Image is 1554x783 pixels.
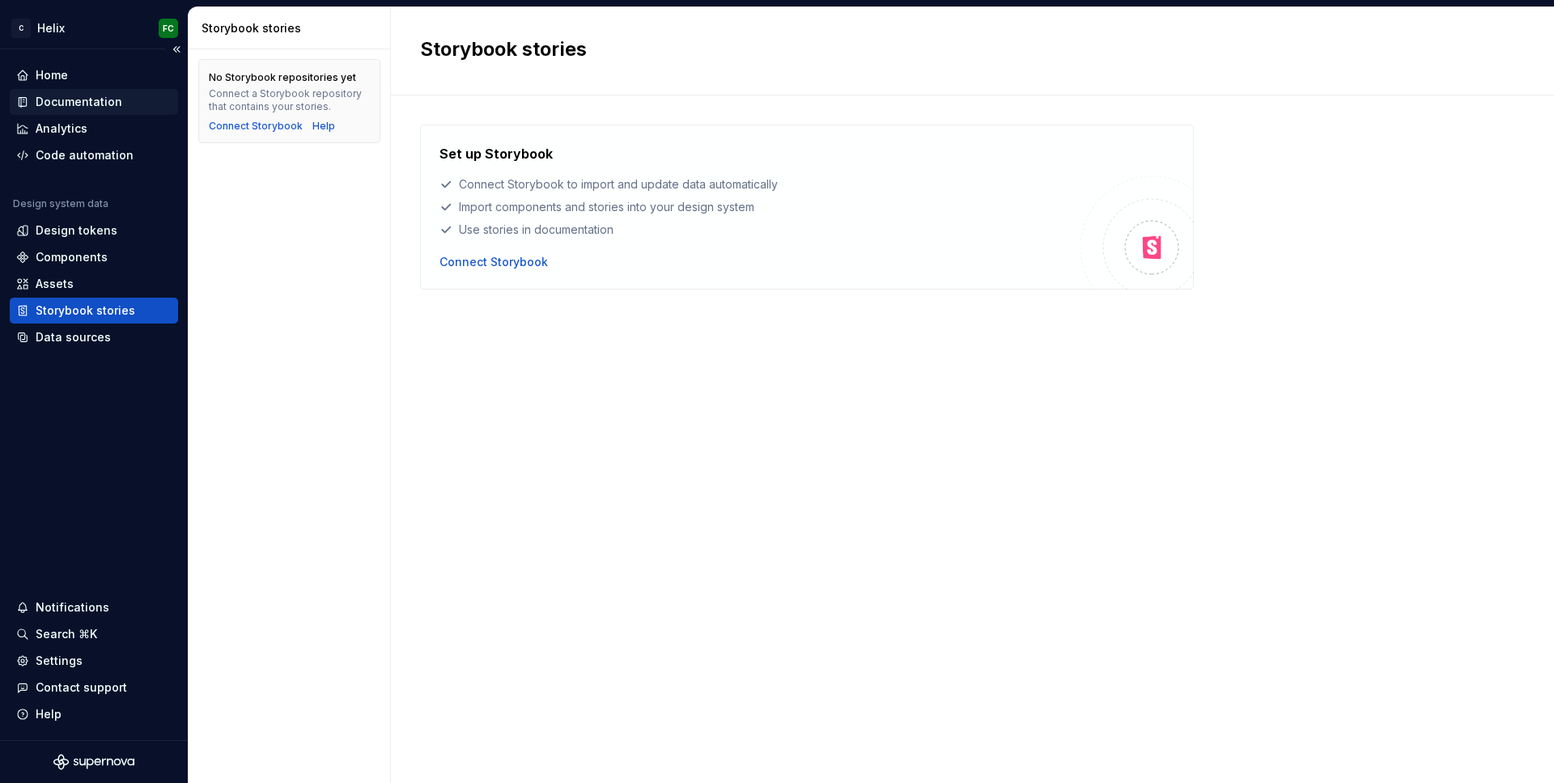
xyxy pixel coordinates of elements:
[163,22,174,35] div: FC
[36,653,83,669] div: Settings
[36,121,87,137] div: Analytics
[439,254,548,270] button: Connect Storybook
[10,701,178,727] button: Help
[53,754,134,770] svg: Supernova Logo
[10,142,178,168] a: Code automation
[10,648,178,674] a: Settings
[36,276,74,292] div: Assets
[36,249,108,265] div: Components
[36,679,127,696] div: Contact support
[36,303,135,319] div: Storybook stories
[36,626,97,642] div: Search ⌘K
[209,71,356,84] div: No Storybook repositories yet
[10,244,178,270] a: Components
[10,621,178,647] button: Search ⌘K
[36,67,68,83] div: Home
[10,298,178,324] a: Storybook stories
[10,675,178,700] button: Contact support
[13,197,108,210] div: Design system data
[439,176,1081,193] div: Connect Storybook to import and update data automatically
[165,38,188,61] button: Collapse sidebar
[439,199,1081,215] div: Import components and stories into your design system
[439,222,1081,238] div: Use stories in documentation
[202,20,384,36] div: Storybook stories
[312,120,335,133] a: Help
[10,116,178,142] a: Analytics
[10,89,178,115] a: Documentation
[11,19,31,38] div: C
[10,62,178,88] a: Home
[36,599,109,616] div: Notifications
[439,144,553,163] h4: Set up Storybook
[3,11,185,45] button: CHelixFC
[420,36,1505,62] h2: Storybook stories
[36,94,122,110] div: Documentation
[10,595,178,620] button: Notifications
[37,20,65,36] div: Helix
[36,329,111,345] div: Data sources
[36,222,117,239] div: Design tokens
[209,120,303,133] button: Connect Storybook
[10,271,178,297] a: Assets
[36,147,134,163] div: Code automation
[10,218,178,243] a: Design tokens
[10,324,178,350] a: Data sources
[209,87,370,113] div: Connect a Storybook repository that contains your stories.
[36,706,62,722] div: Help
